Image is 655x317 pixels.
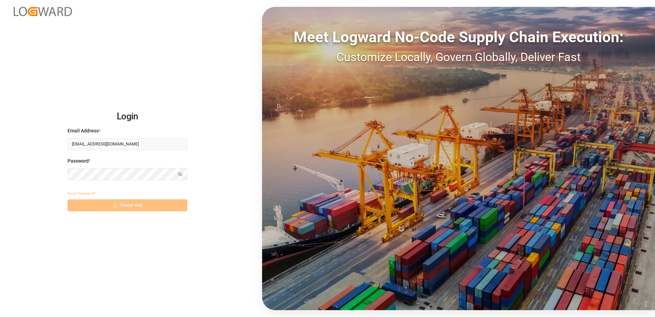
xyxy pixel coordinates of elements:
input: Enter your email [67,138,187,150]
div: Meet Logward No-Code Supply Chain Execution: [262,26,655,48]
img: Logward_new_orange.png [14,7,72,16]
h2: Login [67,106,187,128]
span: Email Address [67,127,99,134]
div: Customize Locally, Govern Globally, Deliver Fast [262,48,655,66]
span: Password [67,157,89,165]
